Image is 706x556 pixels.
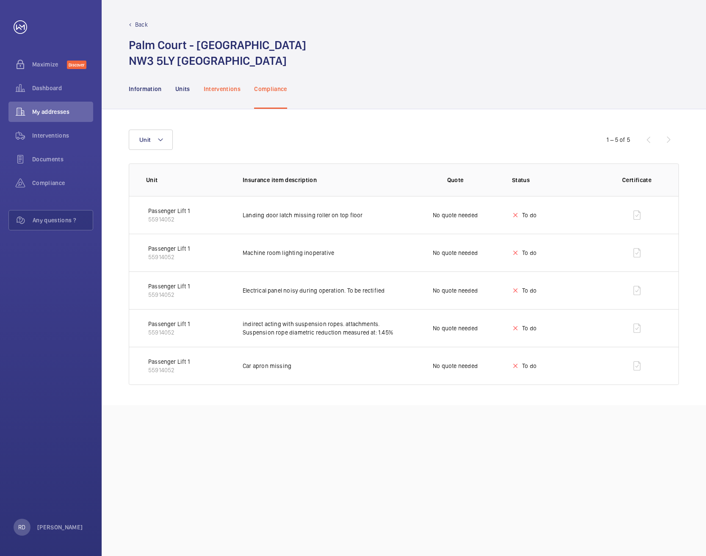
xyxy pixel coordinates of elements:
p: Landing door latch missing roller on top floor [243,211,399,219]
p: 55914052 [148,290,190,299]
p: To do [522,249,537,257]
p: Back [135,20,148,29]
p: To do [522,362,537,370]
p: Certificate [612,176,662,184]
p: Passenger Lift 1 [148,244,190,253]
span: Documents [32,155,93,163]
p: 55914052 [148,253,190,261]
p: indirect acting with suspension ropes. attachments. Suspension rope diametric reduction measured ... [243,320,399,337]
p: Electrical panel noisy during operation. To be rectified [243,286,399,295]
p: Compliance [254,85,287,93]
p: Insurance item description [243,176,399,184]
p: Passenger Lift 1 [148,207,190,215]
p: No quote needed [433,324,478,332]
span: Interventions [32,131,93,140]
p: No quote needed [433,362,478,370]
p: Unit [146,176,229,184]
p: Car apron missing [243,362,399,370]
p: Quote [447,176,464,184]
p: No quote needed [433,286,478,295]
div: 1 – 5 of 5 [606,136,630,144]
span: Any questions ? [33,216,93,224]
span: My addresses [32,108,93,116]
p: [PERSON_NAME] [37,523,83,531]
p: 55914052 [148,366,190,374]
span: Dashboard [32,84,93,92]
span: Maximize [32,60,67,69]
span: Unit [139,136,150,143]
span: Discover [67,61,86,69]
p: Passenger Lift 1 [148,320,190,328]
p: Machine room lighting inoperative [243,249,399,257]
p: 55914052 [148,328,190,337]
p: Passenger Lift 1 [148,357,190,366]
p: Information [129,85,162,93]
button: Unit [129,130,173,150]
span: Compliance [32,179,93,187]
p: No quote needed [433,211,478,219]
p: 55914052 [148,215,190,224]
p: To do [522,211,537,219]
p: Units [175,85,190,93]
p: Interventions [204,85,241,93]
p: Passenger Lift 1 [148,282,190,290]
p: RD [18,523,25,531]
p: Status [512,176,598,184]
p: To do [522,324,537,332]
p: To do [522,286,537,295]
p: No quote needed [433,249,478,257]
h1: Palm Court - [GEOGRAPHIC_DATA] NW3 5LY [GEOGRAPHIC_DATA] [129,37,306,69]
